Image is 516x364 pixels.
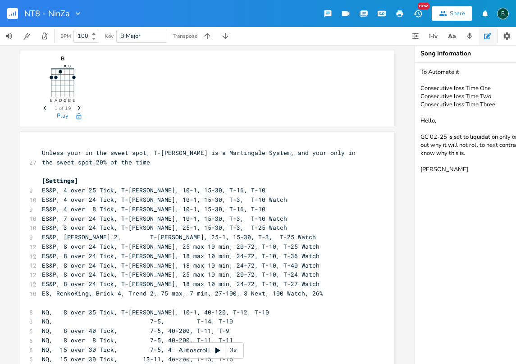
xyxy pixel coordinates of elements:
span: NQ, 8 over 35 Tick, T-[PERSON_NAME], 10-1, 40-120, T-12, T-10 [42,308,269,316]
div: B [40,56,85,61]
text: E [50,98,52,103]
button: B [497,3,509,24]
text: A [55,98,58,103]
span: 1 of 19 [55,106,71,111]
span: ES&P, 8 over 24 Tick, T-[PERSON_NAME], 25 max 10 min, 20-72, T-10, T-25 Watch [42,242,320,250]
div: BPM [60,34,71,39]
button: Play [57,113,68,120]
span: NQ, 7-5, T-14, T-10 [42,317,233,325]
span: NT8 - NinZa [24,9,70,18]
span: ES&P, 8 over 24 Tick, T-[PERSON_NAME], 18 max 10 min, 24-72, T-10, T-36 Watch [42,252,320,260]
text: D [59,98,62,103]
span: NQ, 15 over 30 Tick, 7-5, 40-200, T-11, T-11 [42,346,233,354]
span: ES&P, 8 over 24 Tick, T-[PERSON_NAME], 18 max 10 min, 24-72, T-10, T-27 Watch [42,280,320,288]
span: ES&P, 4 over 25 Tick, T-[PERSON_NAME], 10-1, 15-30, T-16, T-10 [42,186,265,194]
span: NQ, 15 over 30 Tick, 13-11, 40-200, T-15, T-15 [42,355,233,363]
div: New [418,3,429,9]
span: NQ, 8 over 8 Tick, 7-5, 40-200, T-11, T-11 [42,336,233,344]
span: ES, RenkoKing, Brick 4, Trend 2, 75 max, 7 min, 27-100, 8 Next, 100 Watch, 26% [42,289,323,297]
span: Unless your in the sweet spot, T-[PERSON_NAME] is a Martingale System, and your only in the sweet... [42,149,359,166]
text: × [64,62,67,69]
span: ES&P, 8 over 24 Tick, T-[PERSON_NAME], 25 max 10 min, 20-72, T-10, T-24 Watch [42,270,320,278]
span: ES&P, [PERSON_NAME] 2, T-[PERSON_NAME], 25-1, 15-30, T-3, T-25 Watch [42,233,316,241]
span: [Settings] [42,177,78,185]
span: ES&P, 3 over 24 Tick, T-[PERSON_NAME], 25-1, 15-30, T-3, T-25 Watch [42,223,287,232]
div: Share [450,9,465,18]
div: Transpose [173,33,197,39]
span: B Major [120,32,141,40]
text: E [73,98,75,103]
span: ES&P, 4 over 24 Tick, T-[PERSON_NAME], 10-1, 15-30, T-3, T-10 Watch [42,196,287,204]
text: B [68,98,71,103]
text: G [64,98,67,103]
span: ES&P, 4 over 8 Tick, T-[PERSON_NAME], 10-1, 15-30, T-16, T-10 [42,205,265,213]
div: Key [105,33,114,39]
span: ES&P, 8 over 24 Tick, T-[PERSON_NAME], 18 max 10 min, 24-72, T-10, T-40 Watch [42,261,320,269]
button: Share [432,6,472,21]
button: New [409,5,427,22]
div: 3x [225,342,242,359]
span: NQ, 8 over 40 Tick, 7-5, 40-200, T-11, T-9 [42,327,229,335]
div: Autoscroll [171,342,244,359]
span: ES&P, 7 over 24 Tick, T-[PERSON_NAME], 10-1, 15-30, T-3, T-10 Watch [42,214,287,223]
div: BruCe [497,8,509,19]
